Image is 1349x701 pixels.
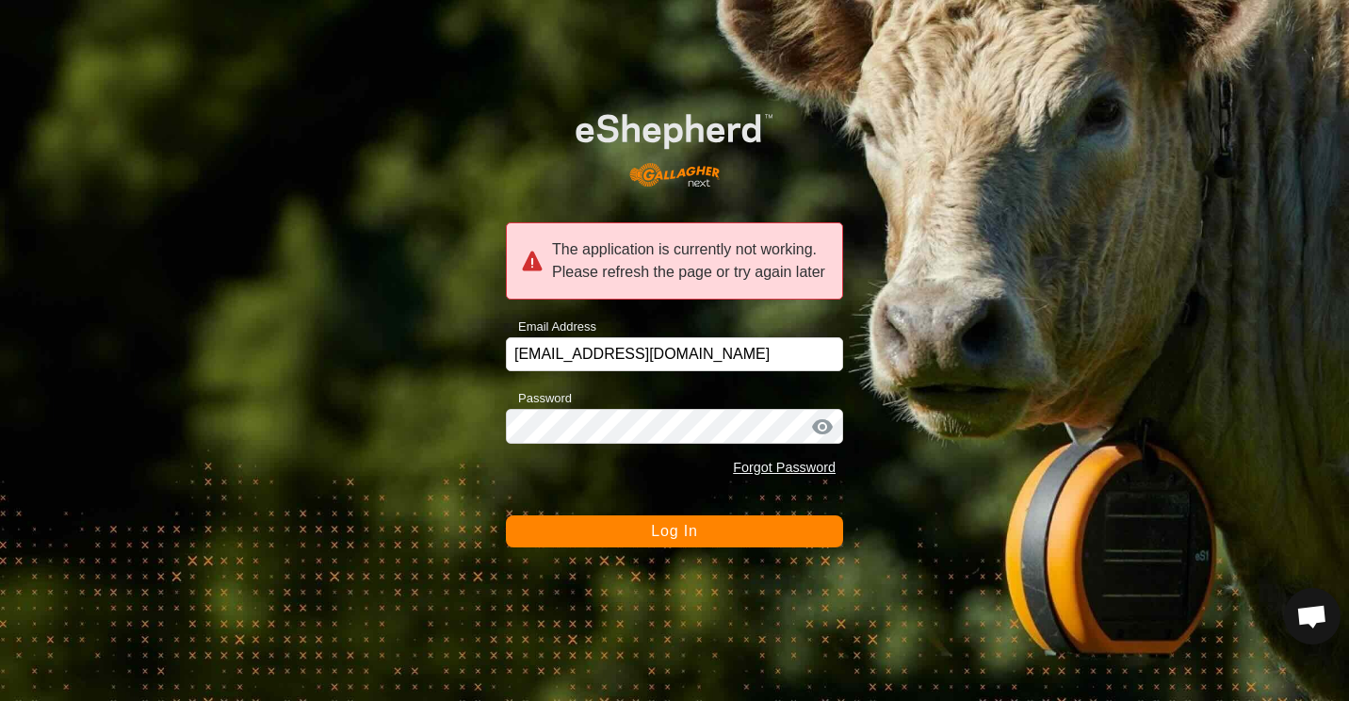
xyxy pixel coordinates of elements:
span: Log In [651,523,697,539]
label: Email Address [506,318,596,336]
a: Forgot Password [733,460,836,475]
label: Password [506,389,572,408]
input: Email Address [506,337,843,371]
img: E-shepherd Logo [540,86,809,201]
button: Log In [506,515,843,547]
div: The application is currently not working. Please refresh the page or try again later [506,222,843,300]
div: Open chat [1284,588,1341,644]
